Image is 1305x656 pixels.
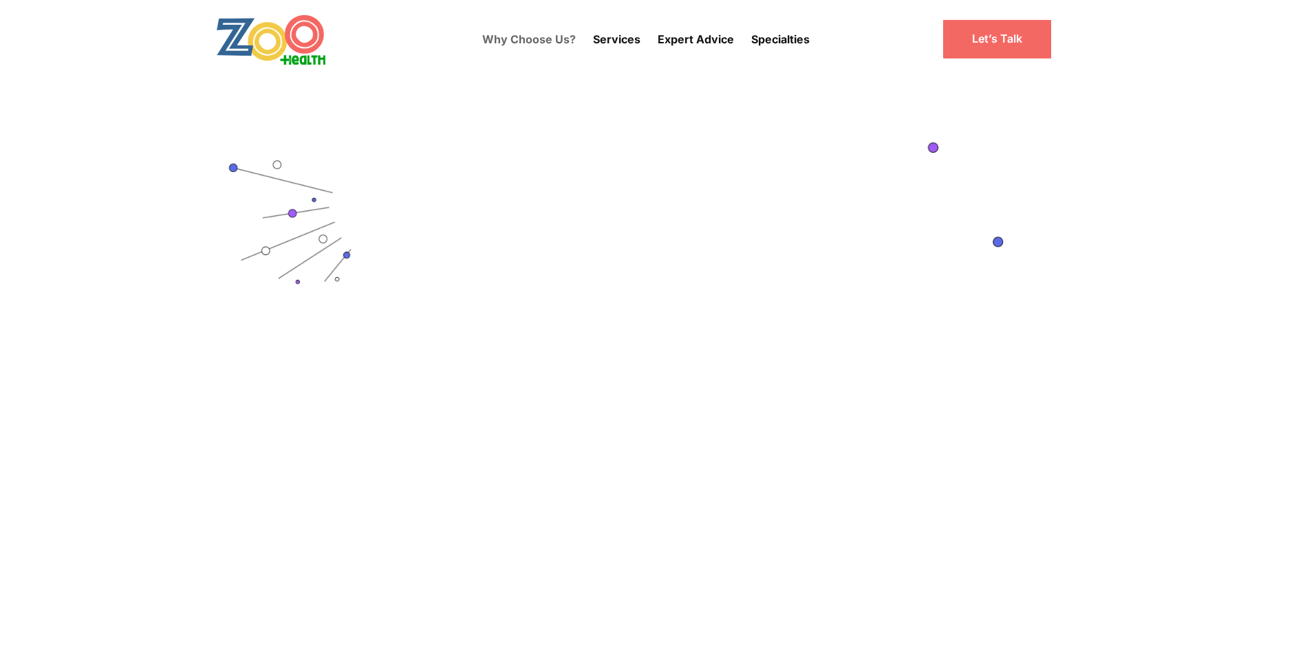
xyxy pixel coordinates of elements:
a: Specialties [751,32,810,46]
a: Let’s Talk [942,19,1053,59]
div: Expert Advice [658,10,734,68]
p: Expert Advice [658,31,734,47]
a: home [216,14,364,65]
div: Specialties [751,10,810,68]
a: Why Choose Us? [482,20,576,58]
div: Services [593,10,640,68]
a: Expert Advice [658,24,734,54]
div: Years Experience [234,470,309,488]
div: 10+ [230,417,314,467]
p: Services [593,31,640,47]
